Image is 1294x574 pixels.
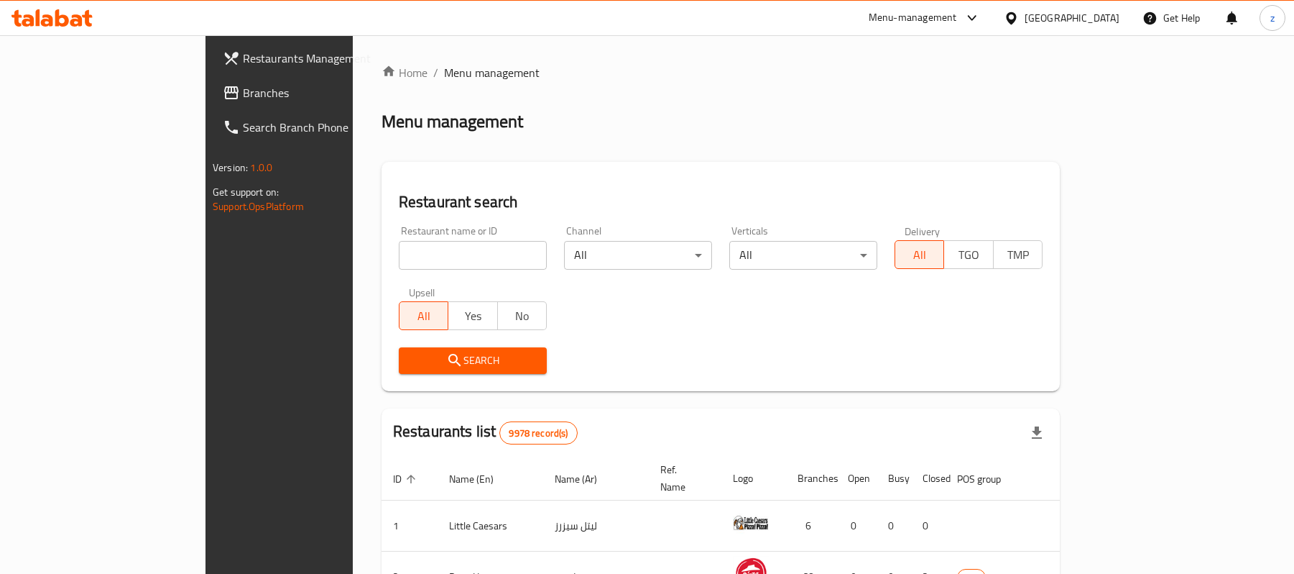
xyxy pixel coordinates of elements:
[911,501,946,552] td: 0
[911,457,946,501] th: Closed
[243,50,410,67] span: Restaurants Management
[399,241,547,270] input: Search for restaurant name or ID..
[211,76,422,110] a: Branches
[213,197,304,216] a: Support.OpsPlatform
[410,352,535,370] span: Search
[901,245,938,265] span: All
[499,422,577,445] div: Total records count
[243,119,410,136] span: Search Branch Phone
[555,470,616,488] span: Name (Ar)
[250,158,272,177] span: 1.0.0
[213,183,279,201] span: Get support on:
[786,457,836,501] th: Branches
[993,240,1043,269] button: TMP
[497,301,547,330] button: No
[1270,10,1275,26] span: z
[729,241,877,270] div: All
[399,347,547,374] button: Search
[449,470,512,488] span: Name (En)
[454,306,491,327] span: Yes
[1020,416,1054,450] div: Export file
[409,287,435,297] label: Upsell
[543,501,649,552] td: ليتل سيزرز
[211,41,422,76] a: Restaurants Management
[444,64,540,81] span: Menu management
[382,110,523,133] h2: Menu management
[1025,10,1119,26] div: [GEOGRAPHIC_DATA]
[399,191,1043,213] h2: Restaurant search
[895,240,944,269] button: All
[999,245,1037,265] span: TMP
[382,64,1060,81] nav: breadcrumb
[786,501,836,552] td: 6
[211,110,422,145] a: Search Branch Phone
[500,427,576,440] span: 9978 record(s)
[243,84,410,101] span: Branches
[660,461,704,496] span: Ref. Name
[950,245,987,265] span: TGO
[905,226,941,236] label: Delivery
[869,9,957,27] div: Menu-management
[943,240,993,269] button: TGO
[448,301,497,330] button: Yes
[438,501,543,552] td: Little Caesars
[393,421,578,445] h2: Restaurants list
[504,306,541,327] span: No
[213,158,248,177] span: Version:
[405,306,443,327] span: All
[564,241,712,270] div: All
[733,505,769,541] img: Little Caesars
[877,457,911,501] th: Busy
[393,470,420,488] span: ID
[399,301,448,330] button: All
[957,470,1020,488] span: POS group
[877,501,911,552] td: 0
[836,501,877,552] td: 0
[836,457,877,501] th: Open
[433,64,438,81] li: /
[721,457,786,501] th: Logo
